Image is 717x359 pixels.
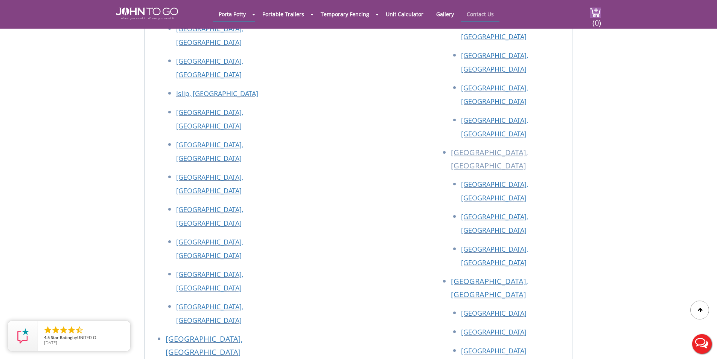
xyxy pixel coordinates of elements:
span: [DATE] [44,340,57,345]
li: [GEOGRAPHIC_DATA], [GEOGRAPHIC_DATA] [451,146,565,177]
a: Contact Us [461,7,499,21]
a: Gallery [431,7,460,21]
a: [GEOGRAPHIC_DATA] [461,346,527,355]
a: [GEOGRAPHIC_DATA], [GEOGRAPHIC_DATA] [166,334,243,357]
a: [GEOGRAPHIC_DATA], [GEOGRAPHIC_DATA] [176,57,243,79]
a: Unit Calculator [380,7,429,21]
a: [GEOGRAPHIC_DATA], [GEOGRAPHIC_DATA] [176,140,243,163]
span: Star Rating [51,335,72,340]
li:  [75,325,84,335]
a: [GEOGRAPHIC_DATA], [GEOGRAPHIC_DATA] [176,205,243,228]
li:  [51,325,60,335]
span: by [44,335,124,341]
img: cart a [590,8,601,18]
a: [GEOGRAPHIC_DATA], [GEOGRAPHIC_DATA] [461,83,528,106]
li:  [43,325,52,335]
span: 4.5 [44,335,50,340]
a: [GEOGRAPHIC_DATA] [461,309,527,318]
a: Temporary Fencing [315,7,375,21]
a: [GEOGRAPHIC_DATA], [GEOGRAPHIC_DATA] [461,51,528,73]
a: [GEOGRAPHIC_DATA], [GEOGRAPHIC_DATA] [461,244,528,267]
img: Review Rating [15,328,30,344]
li:  [67,325,76,335]
a: Islip, [GEOGRAPHIC_DATA] [176,89,258,98]
a: [GEOGRAPHIC_DATA], [GEOGRAPHIC_DATA] [176,302,243,325]
a: [GEOGRAPHIC_DATA], [GEOGRAPHIC_DATA] [176,270,243,292]
a: [GEOGRAPHIC_DATA], [GEOGRAPHIC_DATA] [461,212,528,235]
a: [GEOGRAPHIC_DATA], [GEOGRAPHIC_DATA] [461,180,528,202]
a: [GEOGRAPHIC_DATA], [GEOGRAPHIC_DATA] [176,108,243,130]
a: Portable Trailers [257,7,310,21]
span: UNITED O. [77,335,97,340]
a: Porta Potty [213,7,251,21]
a: [GEOGRAPHIC_DATA], [GEOGRAPHIC_DATA] [176,173,243,195]
img: JOHN to go [116,8,178,20]
a: [GEOGRAPHIC_DATA], [GEOGRAPHIC_DATA] [461,116,528,138]
span: (0) [592,12,601,28]
a: [GEOGRAPHIC_DATA], [GEOGRAPHIC_DATA] [176,237,243,260]
li:  [59,325,68,335]
a: [GEOGRAPHIC_DATA] [461,327,527,336]
button: Live Chat [687,329,717,359]
a: [GEOGRAPHIC_DATA], [GEOGRAPHIC_DATA] [451,276,528,299]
